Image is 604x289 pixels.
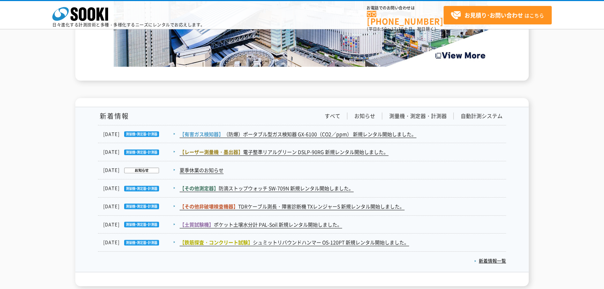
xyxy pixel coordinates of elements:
[180,131,224,138] span: 【有害ガス検知器】
[120,149,159,155] img: 測量機・測定器・計測器
[180,148,243,155] span: 【レーザー測量機・墨出器】
[389,112,447,120] a: 測量機・測定器・計測器
[444,6,552,24] a: お見積り･お問い合わせはこちら
[180,239,253,246] span: 【鉄筋探査・コンクリート試験】
[180,203,405,210] a: 【その他非破壊検査機器】TDRケーブル測長・障害診断機 TXレンジャーS 新規レンタル開始しました。
[180,203,238,210] span: 【その他非破壊検査機器】
[180,148,388,156] a: 【レーザー測量機・墨出器】電子整準リアルグリーン DSLP-90RG 新規レンタル開始しました。
[52,23,205,27] p: 日々進化する計測技術と多種・多様化するニーズにレンタルでお応えします。
[103,131,179,138] dt: [DATE]
[451,10,544,21] span: はこちら
[114,59,490,66] a: Create the Future
[367,11,444,25] a: [PHONE_NUMBER]
[180,185,219,192] span: 【その他測定器】
[120,168,159,173] img: お知らせ
[98,112,129,120] h1: 新着情報
[120,131,159,137] img: 測量機・測定器・計測器
[367,6,444,10] span: お電話でのお問い合わせは
[325,112,340,120] a: すべて
[474,257,506,264] a: 新着情報一覧
[103,185,179,192] dt: [DATE]
[180,239,409,246] a: 【鉄筋探査・コンクリート試験】シュミットリバウンドハンマー OS-120PT 新規レンタル開始しました。
[180,166,224,174] a: 夏季休業のお知らせ
[180,221,214,228] span: 【土質試験機】
[354,112,375,120] a: お知らせ
[180,131,416,138] a: 【有害ガス検知器】（防爆）ポータブル型ガス検知器 GX-6100（CO2／ppm） 新規レンタル開始しました。
[103,148,179,156] dt: [DATE]
[377,26,387,32] span: 8:50
[461,112,503,120] a: 自動計測システム
[103,166,179,174] dt: [DATE]
[103,203,179,210] dt: [DATE]
[120,222,159,227] img: 測量機・測定器・計測器
[391,26,404,32] span: 17:30
[180,221,342,228] a: 【土質試験機】ポケット土壌水分計 PAL-Soil 新規レンタル開始しました。
[103,221,179,228] dt: [DATE]
[465,11,523,19] strong: お見積り･お問い合わせ
[180,185,354,192] a: 【その他測定器】防滴ストップウォッチ SW-709N 新規レンタル開始しました。
[367,26,436,32] span: (平日 ～ 土日、祝日除く)
[103,239,179,246] dt: [DATE]
[120,240,159,245] img: 測量機・測定器・計測器
[120,186,159,191] img: 測量機・測定器・計測器
[120,203,159,209] img: 測量機・測定器・計測器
